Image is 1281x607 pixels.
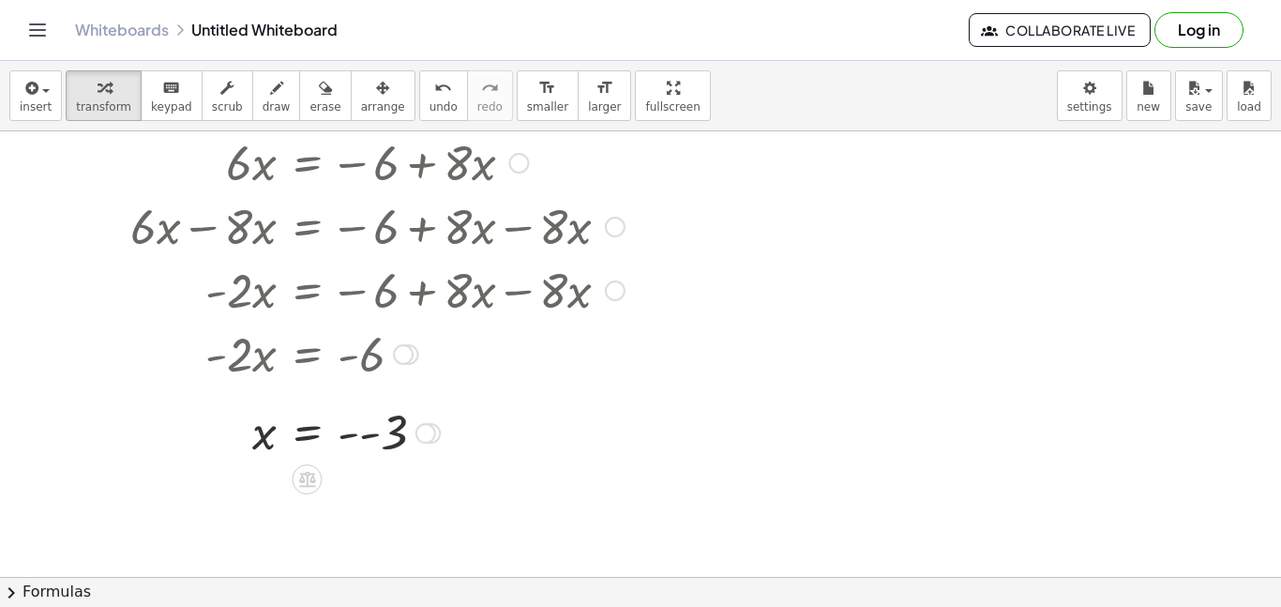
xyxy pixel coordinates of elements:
i: keyboard [162,77,180,99]
button: format_sizelarger [578,70,631,121]
button: arrange [351,70,415,121]
button: fullscreen [635,70,710,121]
span: load [1237,100,1261,114]
button: new [1126,70,1171,121]
i: format_size [538,77,556,99]
i: undo [434,77,452,99]
button: erase [299,70,351,121]
a: Whiteboards [75,21,169,39]
button: Collaborate Live [969,13,1151,47]
span: arrange [361,100,405,114]
button: settings [1057,70,1123,121]
button: draw [252,70,301,121]
span: fullscreen [645,100,700,114]
span: scrub [212,100,243,114]
span: smaller [527,100,568,114]
span: new [1137,100,1160,114]
button: insert [9,70,62,121]
span: undo [430,100,458,114]
button: undoundo [419,70,468,121]
span: settings [1067,100,1112,114]
button: keyboardkeypad [141,70,203,121]
i: format_size [595,77,613,99]
button: redoredo [467,70,513,121]
button: Log in [1154,12,1243,48]
button: save [1175,70,1223,121]
i: redo [481,77,499,99]
span: erase [309,100,340,114]
span: redo [477,100,503,114]
button: load [1227,70,1272,121]
span: keypad [151,100,192,114]
button: Toggle navigation [23,15,53,45]
button: scrub [202,70,253,121]
button: format_sizesmaller [517,70,579,121]
div: Apply the same math to both sides of the equation [292,464,322,494]
span: save [1185,100,1212,114]
span: Collaborate Live [985,22,1135,38]
span: transform [76,100,131,114]
span: draw [263,100,291,114]
span: insert [20,100,52,114]
span: larger [588,100,621,114]
button: transform [66,70,142,121]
